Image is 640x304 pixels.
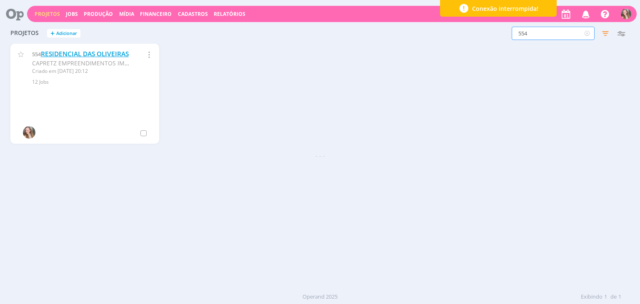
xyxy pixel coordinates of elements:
button: +Adicionar [47,29,80,38]
button: Projetos [32,11,62,17]
a: Relatórios [214,10,245,17]
button: Relatórios [211,11,248,17]
span: Projetos [10,30,39,37]
img: G [23,126,35,139]
input: Busca [512,27,595,40]
div: Criado em [DATE] 20:12 [32,67,130,75]
a: RESIDENCIAL DAS OLIVEIRAS [41,50,129,58]
span: Conexão interrompida! [472,4,538,13]
span: 1 [618,293,621,301]
a: Mídia [119,10,134,17]
button: Mídia [117,11,137,17]
div: 12 Jobs [32,78,149,86]
button: Produção [81,11,115,17]
span: CAPRETZ EMPREENDIMENTOS IMOBILIARIOS LTDA [32,59,172,67]
span: de [610,293,617,301]
button: G [620,7,632,21]
a: Produção [84,10,113,17]
span: 1 [604,293,607,301]
img: G [621,9,631,19]
button: Financeiro [137,11,174,17]
button: Jobs [63,11,80,17]
span: Adicionar [56,31,77,36]
div: - - - [6,151,633,160]
button: Cadastros [175,11,210,17]
span: Exibindo [581,293,602,301]
span: Cadastros [178,10,208,17]
span: + [50,29,55,38]
span: 554 [32,50,41,58]
a: Jobs [66,10,78,17]
a: Projetos [35,10,60,17]
a: Financeiro [140,10,172,17]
